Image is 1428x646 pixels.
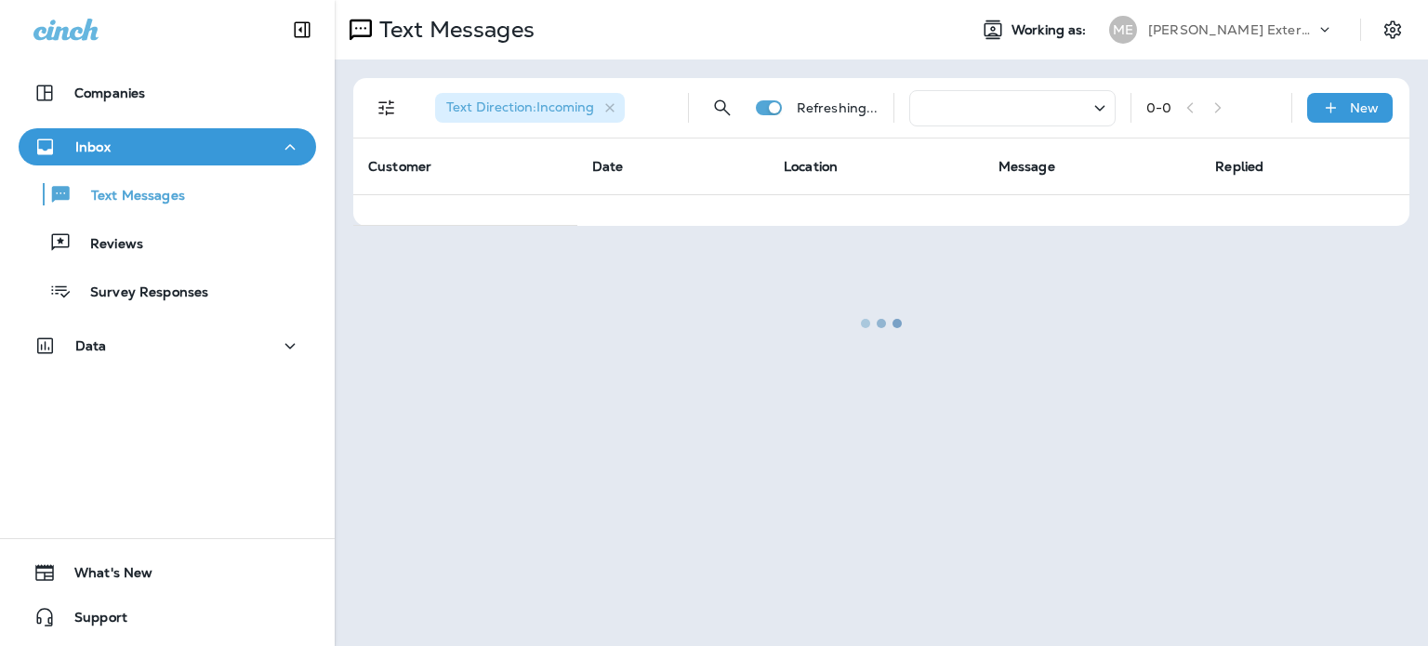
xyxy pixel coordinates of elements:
p: Inbox [75,139,111,154]
button: Inbox [19,128,316,165]
p: Companies [74,86,145,100]
p: New [1350,100,1379,115]
button: Support [19,599,316,636]
p: Survey Responses [72,284,208,302]
p: Data [75,338,107,353]
button: Collapse Sidebar [276,11,328,48]
button: Companies [19,74,316,112]
p: Text Messages [73,188,185,205]
button: Text Messages [19,175,316,214]
p: Reviews [72,236,143,254]
button: Survey Responses [19,271,316,310]
button: Data [19,327,316,364]
button: What's New [19,554,316,591]
span: What's New [56,565,152,587]
button: Reviews [19,223,316,262]
span: Support [56,610,127,632]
